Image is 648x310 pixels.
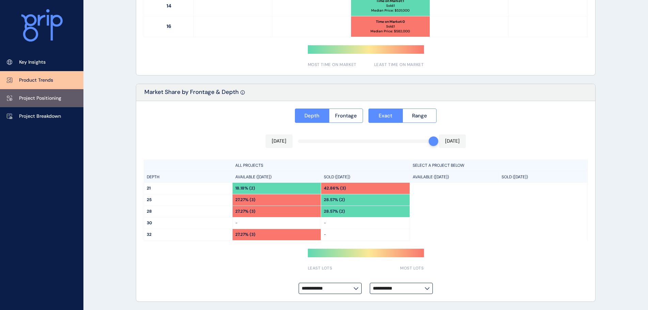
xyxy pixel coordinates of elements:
p: Median Price: $ 531,000 [371,8,410,13]
span: MOST LOTS [400,265,424,271]
p: [DATE] [445,138,460,145]
p: 25 [147,197,230,203]
p: 18.18% (2) [235,185,255,191]
p: Time on Market : 0 [376,19,405,24]
p: ALL PROJECTS [235,163,263,168]
p: Key Insights [19,59,46,66]
p: SELECT A PROJECT BELOW [413,163,464,168]
span: LEAST TIME ON MARKET [374,62,424,68]
p: 21 [147,185,230,191]
p: Sold: 1 [386,3,395,8]
p: [DATE] [272,138,286,145]
p: 28 [147,209,230,214]
p: - [324,232,407,238]
p: Sold: 1 [386,24,395,29]
p: AVAILABLE ([DATE]) [235,174,271,180]
p: 16 [144,16,194,37]
p: SOLD ([DATE]) [502,174,528,180]
span: Range [412,112,427,119]
p: 27.27% (3) [235,232,255,238]
button: Exact [368,109,402,123]
span: Depth [304,112,319,119]
span: MOST TIME ON MARKET [308,62,357,68]
p: 42.86% (3) [324,185,346,191]
p: 30 [147,220,230,226]
p: - [324,220,407,226]
p: DEPTH [147,174,159,180]
p: SOLD ([DATE]) [324,174,350,180]
p: Project Breakdown [19,113,61,120]
p: 32 [147,232,230,238]
p: Median Price: $ 582,000 [370,29,410,34]
p: AVAILABLE ([DATE]) [413,174,449,180]
span: Frontage [335,112,357,119]
span: LEAST LOTS [308,265,332,271]
button: Range [402,109,437,123]
p: 27.27% (3) [235,197,255,203]
button: Depth [295,109,329,123]
button: Frontage [329,109,363,123]
span: Exact [379,112,392,119]
p: Market Share by Frontage & Depth [144,88,239,101]
p: 28.57% (2) [324,209,345,214]
p: 27.27% (3) [235,209,255,214]
p: 28.57% (2) [324,197,345,203]
p: Project Positioning [19,95,61,102]
p: - [235,220,318,226]
p: Product Trends [19,77,53,84]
